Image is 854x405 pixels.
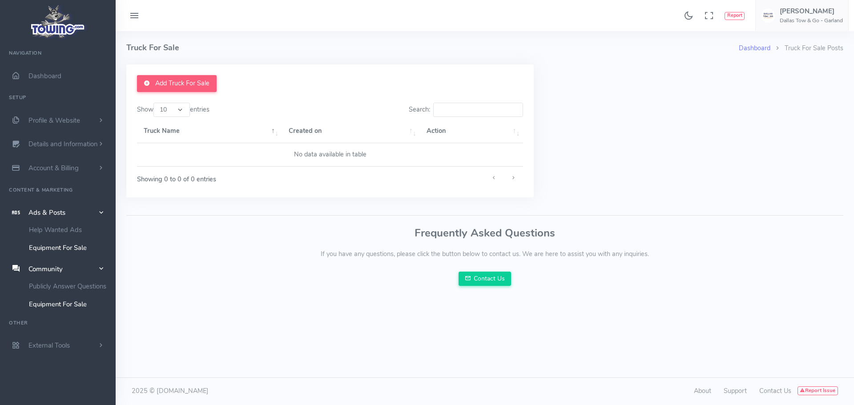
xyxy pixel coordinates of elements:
[22,221,116,239] a: Help Wanted Ads
[22,239,116,257] a: Equipment For Sale
[780,18,843,24] h6: Dallas Tow & Go - Garland
[137,120,282,143] th: Truck Name: activate to sort column descending
[725,12,745,20] button: Report
[22,277,116,295] a: Publicly Answer Questions
[798,386,838,395] button: Report Issue
[433,103,524,117] input: Search:
[420,120,524,143] th: Action: activate to sort column ascending
[28,3,88,40] img: logo
[459,272,511,286] a: Contact Us
[282,120,420,143] th: Created on: activate to sort column ascending
[126,227,843,239] h3: Frequently Asked Questions
[126,249,843,259] p: If you have any questions, please click the button below to contact us. We are here to assist you...
[28,341,70,350] span: External Tools
[137,169,292,184] div: Showing 0 to 0 of 0 entries
[761,8,775,23] img: user-image
[28,265,63,273] span: Community
[759,386,791,395] a: Contact Us
[694,386,711,395] a: About
[409,103,524,117] label: Search:
[28,140,98,149] span: Details and Information
[153,103,190,117] select: Showentries
[137,75,217,92] a: Add Truck For Sale
[724,386,747,395] a: Support
[137,143,523,167] td: No data available in table
[28,164,79,172] span: Account & Billing
[28,72,61,80] span: Dashboard
[126,386,485,396] div: 2025 © [DOMAIN_NAME]
[137,103,209,117] label: Show entries
[28,208,65,217] span: Ads & Posts
[780,8,843,15] h5: [PERSON_NAME]
[126,31,739,64] h4: Truck For Sale
[770,44,843,53] li: Truck For Sale Posts
[28,116,80,125] span: Profile & Website
[22,295,116,313] a: Equipment For Sale
[739,44,770,52] a: Dashboard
